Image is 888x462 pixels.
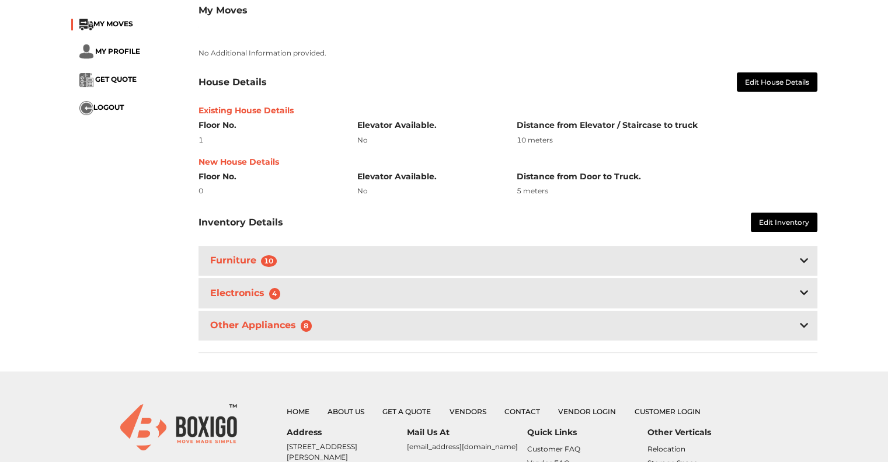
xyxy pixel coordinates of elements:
[527,444,580,453] a: Customer FAQ
[199,106,817,116] h6: Existing House Details
[357,135,499,145] div: No
[647,428,768,437] h6: Other Verticals
[79,47,140,55] a: ... MY PROFILE
[357,120,499,130] h6: Elevator Available.
[79,75,137,84] a: ... GET QUOTE
[635,407,701,416] a: Customer Login
[527,428,647,437] h6: Quick Links
[199,172,340,182] h6: Floor No.
[357,172,499,182] h6: Elevator Available.
[287,407,309,416] a: Home
[79,101,124,115] button: ...LOGOUT
[382,407,431,416] a: Get a Quote
[450,407,486,416] a: Vendors
[120,404,237,450] img: boxigo_logo_small
[261,255,277,267] span: 10
[301,320,312,332] span: 8
[517,120,817,130] h6: Distance from Elevator / Staircase to truck
[407,428,527,437] h6: Mail Us At
[208,285,288,302] h3: Electronics
[79,19,133,28] a: ...MY MOVES
[93,19,133,28] span: MY MOVES
[517,186,817,196] div: 5 meters
[199,77,267,88] h3: House Details
[95,47,140,55] span: MY PROFILE
[269,288,281,300] span: 4
[517,172,817,182] h6: Distance from Door to Truck.
[407,442,518,451] a: [EMAIL_ADDRESS][DOMAIN_NAME]
[199,217,283,228] h3: Inventory Details
[199,186,340,196] div: 0
[199,120,340,130] h6: Floor No.
[287,428,407,437] h6: Address
[357,186,499,196] div: No
[328,407,364,416] a: About Us
[199,157,817,167] h6: New House Details
[95,75,137,84] span: GET QUOTE
[504,407,540,416] a: Contact
[79,19,93,30] img: ...
[199,135,340,145] div: 1
[208,252,284,269] h3: Furniture
[199,5,817,16] h3: My Moves
[517,135,817,145] div: 10 meters
[208,317,319,334] h3: Other Appliances
[79,44,93,59] img: ...
[79,73,93,87] img: ...
[93,103,124,112] span: LOGOUT
[647,444,685,453] a: Relocation
[751,213,817,232] button: Edit Inventory
[79,101,93,115] img: ...
[737,72,817,92] button: Edit House Details
[199,48,817,58] p: No Additional Information provided.
[558,407,616,416] a: Vendor Login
